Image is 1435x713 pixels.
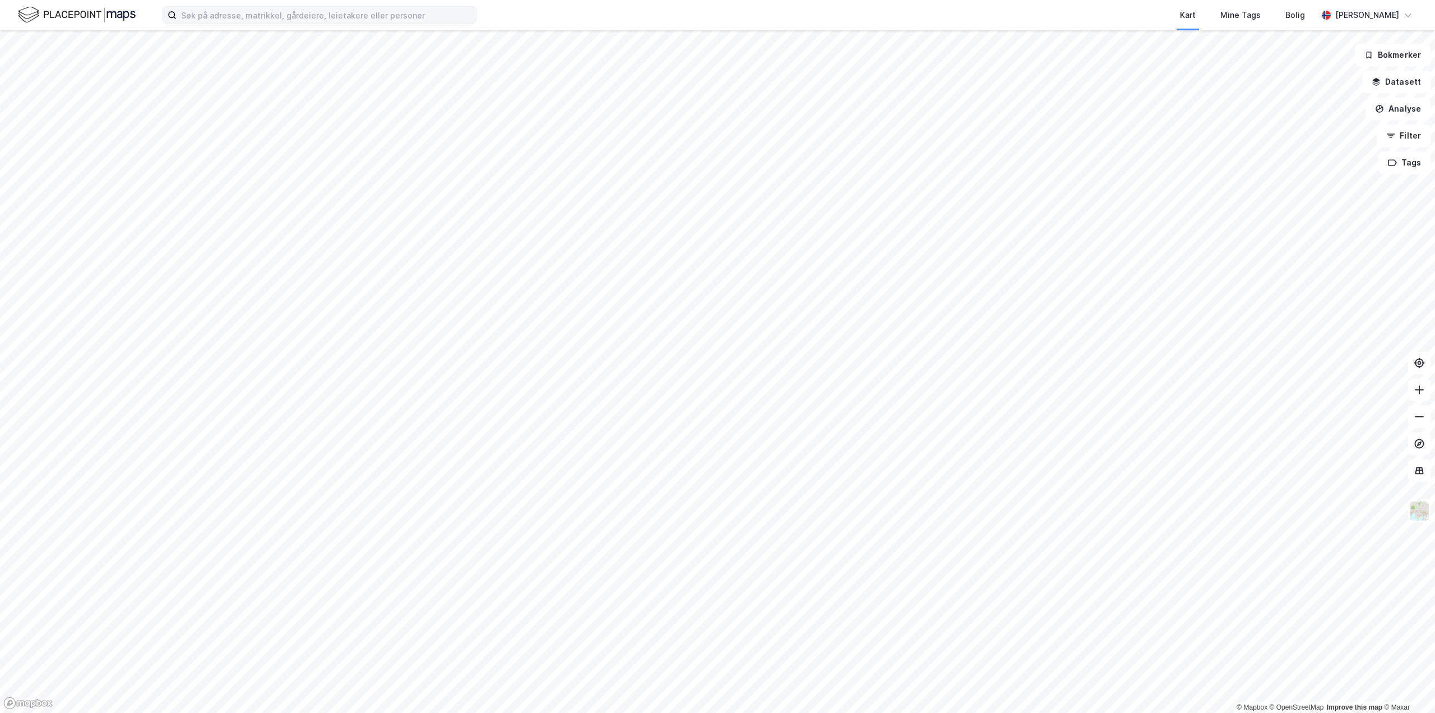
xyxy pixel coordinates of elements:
div: Kontrollprogram for chat [1379,659,1435,713]
div: Bolig [1285,8,1305,22]
div: Mine Tags [1220,8,1261,22]
img: logo.f888ab2527a4732fd821a326f86c7f29.svg [18,5,136,25]
div: [PERSON_NAME] [1335,8,1399,22]
div: Kart [1180,8,1196,22]
iframe: Chat Widget [1379,659,1435,713]
input: Søk på adresse, matrikkel, gårdeiere, leietakere eller personer [177,7,476,24]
